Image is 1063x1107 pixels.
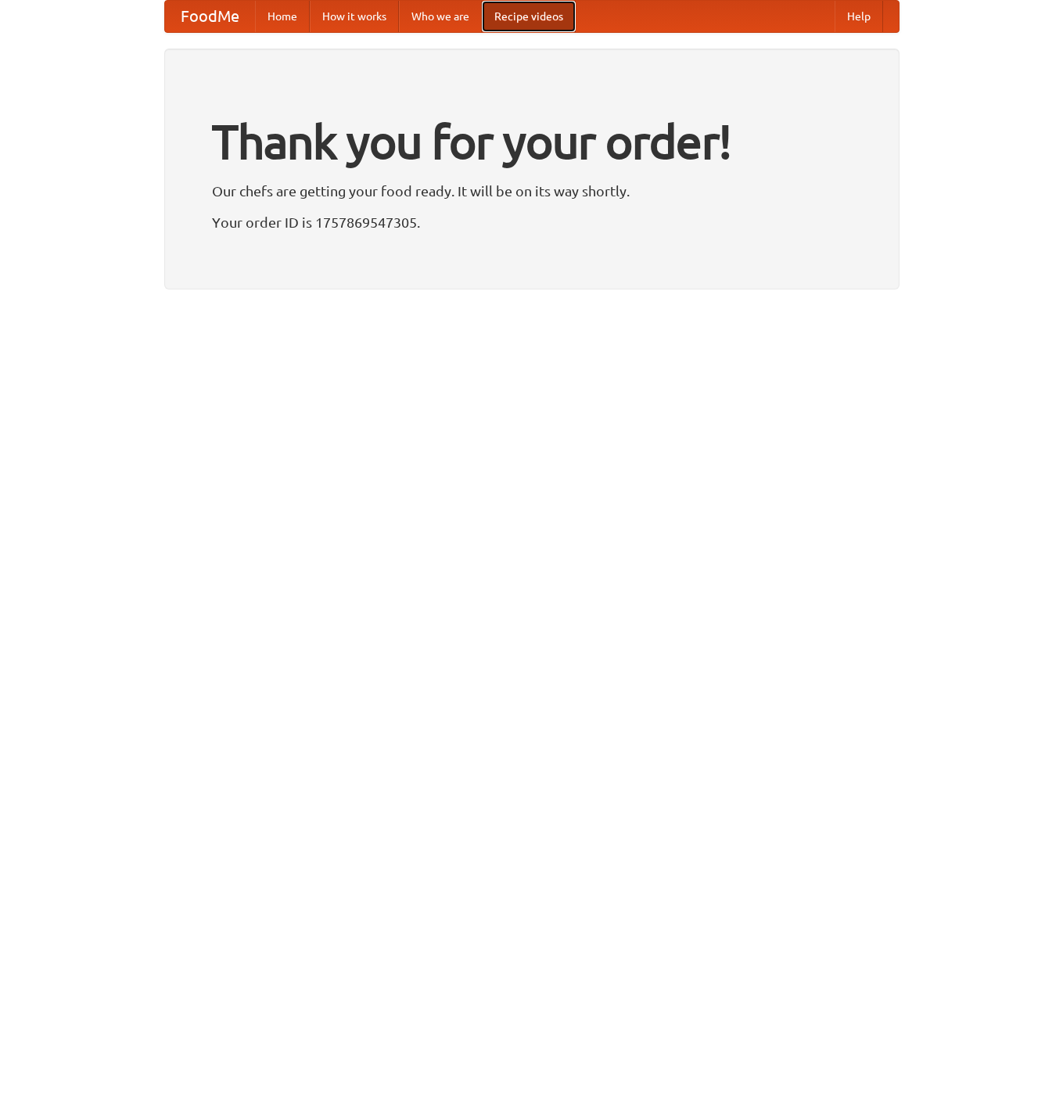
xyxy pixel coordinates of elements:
[212,179,852,203] p: Our chefs are getting your food ready. It will be on its way shortly.
[835,1,883,32] a: Help
[165,1,255,32] a: FoodMe
[212,104,852,179] h1: Thank you for your order!
[482,1,576,32] a: Recipe videos
[255,1,310,32] a: Home
[310,1,399,32] a: How it works
[399,1,482,32] a: Who we are
[212,210,852,234] p: Your order ID is 1757869547305.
